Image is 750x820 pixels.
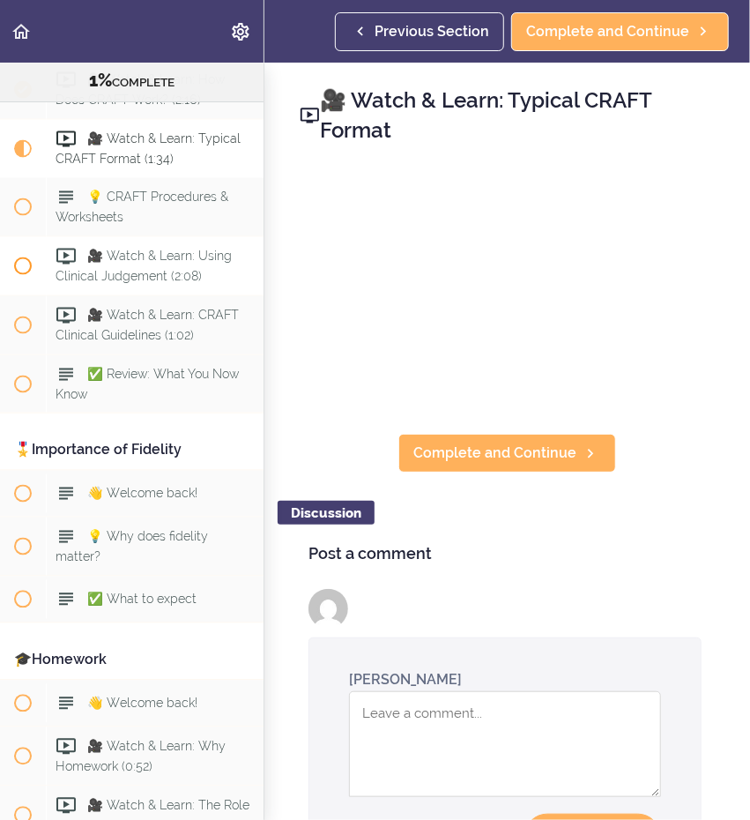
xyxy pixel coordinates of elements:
span: 🎥 Watch & Learn: Using Clinical Judgement (2:08) [56,249,232,283]
div: COMPLETE [22,70,241,93]
svg: Settings Menu [230,21,251,42]
span: Complete and Continue [526,21,689,42]
span: Complete and Continue [413,443,576,464]
span: 👋 Welcome back! [87,487,197,501]
svg: Back to course curriculum [11,21,32,42]
span: 👋 Welcome back! [87,697,197,711]
span: 💡 Why does fidelity matter? [56,530,208,564]
span: 🎥 Watch & Learn: Why Homework (0:52) [56,740,226,774]
span: ✅ Review: What You Now Know [56,367,239,401]
span: 🎥 Watch & Learn: CRAFT Clinical Guidelines (1:02) [56,308,239,342]
span: 1% [89,70,112,91]
span: ✅ What to expect [87,593,197,607]
span: Previous Section [375,21,489,42]
a: Complete and Continue [511,12,729,51]
span: 💡 CRAFT Procedures & Worksheets [56,190,228,224]
iframe: Video Player [300,172,715,406]
textarea: Comment box [349,691,661,797]
div: [PERSON_NAME] [349,669,462,690]
h4: Post a comment [308,545,706,563]
span: 🎥 Watch & Learn: Typical CRAFT Format (1:34) [56,131,241,166]
img: Jody [308,589,348,629]
a: Complete and Continue [398,434,616,473]
a: Previous Section [335,12,504,51]
div: Discussion [278,501,375,525]
h2: 🎥 Watch & Learn: Typical CRAFT Format [300,86,715,145]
